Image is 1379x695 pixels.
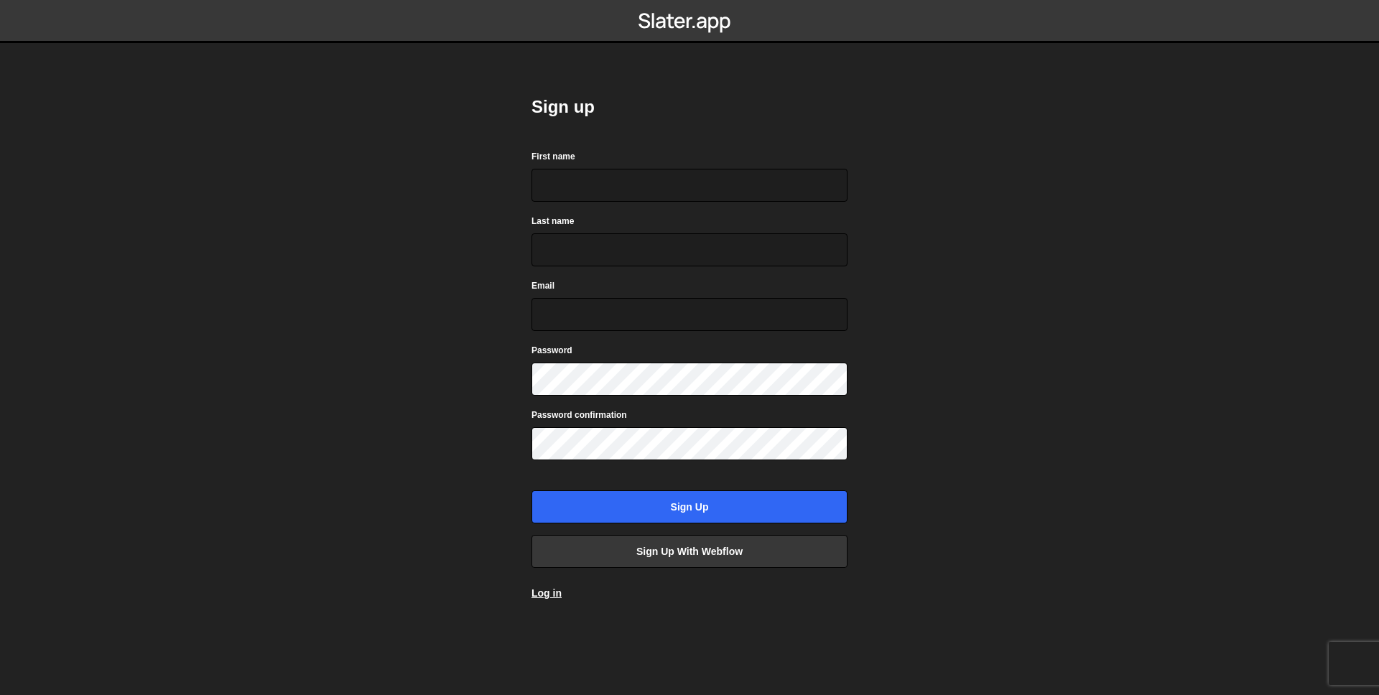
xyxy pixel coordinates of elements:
[531,279,554,293] label: Email
[531,149,575,164] label: First name
[531,95,848,118] h2: Sign up
[531,214,574,228] label: Last name
[531,408,627,422] label: Password confirmation
[531,490,848,523] input: Sign up
[531,587,562,599] a: Log in
[531,343,572,358] label: Password
[531,535,848,568] a: Sign up with Webflow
